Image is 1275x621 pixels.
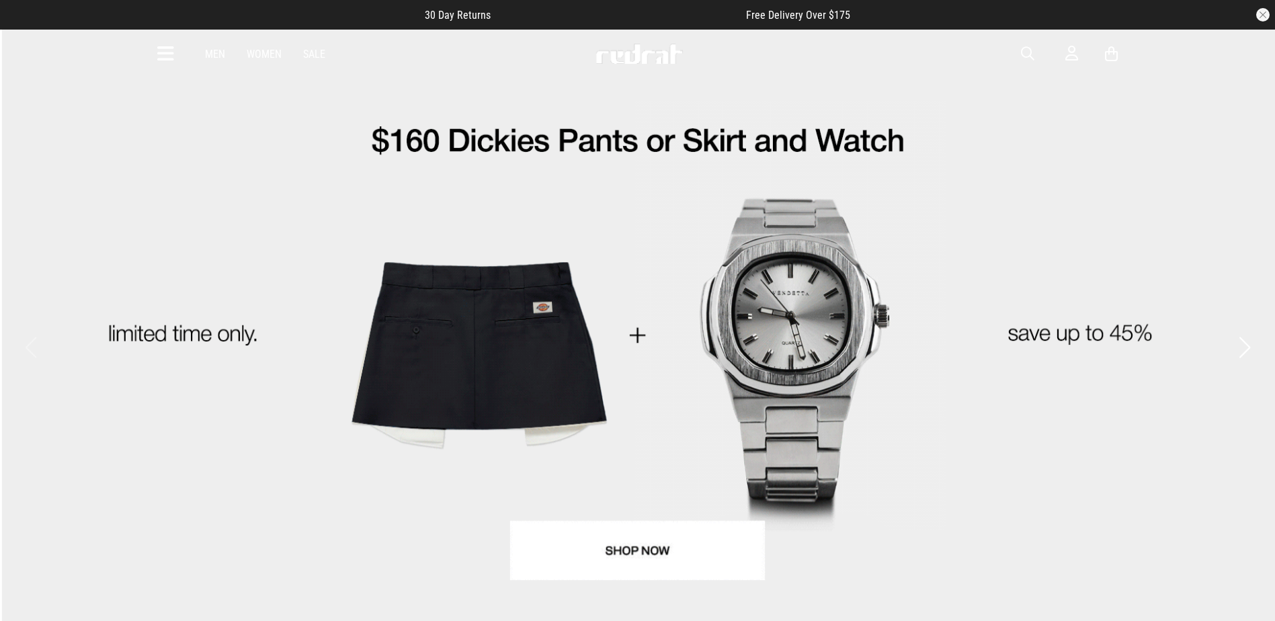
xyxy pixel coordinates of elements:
[1235,333,1253,362] button: Next slide
[746,9,850,22] span: Free Delivery Over $175
[303,48,325,60] a: Sale
[22,333,40,362] button: Previous slide
[518,8,719,22] iframe: Customer reviews powered by Trustpilot
[205,48,225,60] a: Men
[247,48,282,60] a: Women
[425,9,491,22] span: 30 Day Returns
[595,44,684,64] img: Redrat logo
